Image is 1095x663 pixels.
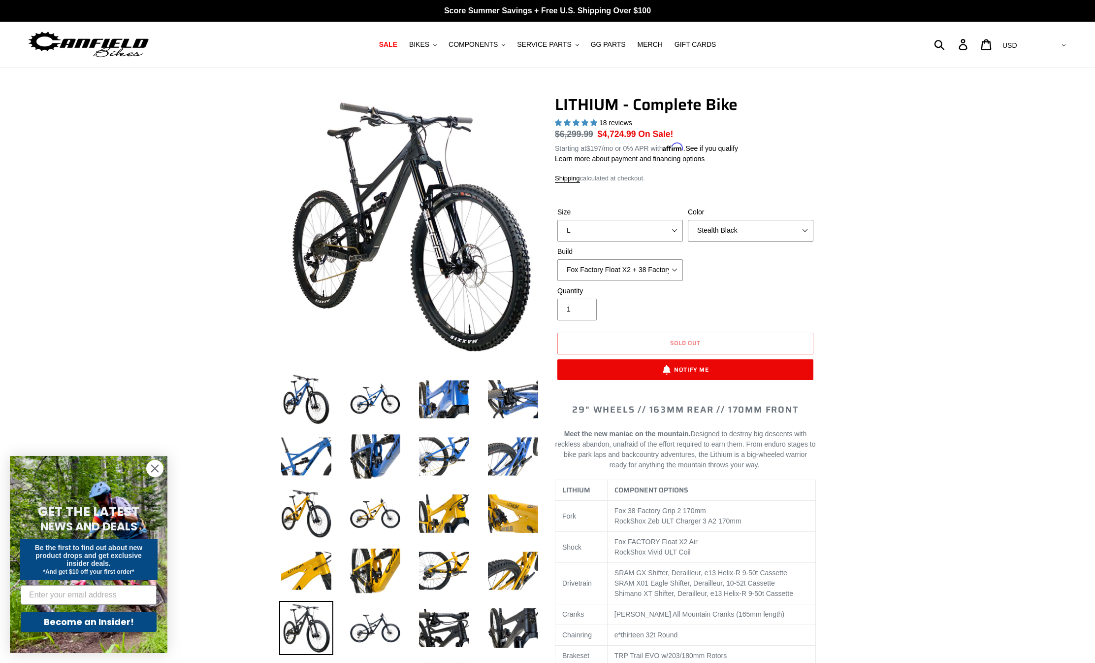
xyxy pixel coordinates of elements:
span: BIKES [409,40,429,49]
th: COMPONENT OPTIONS [607,480,815,501]
img: Load image into Gallery viewer, LITHIUM - Complete Bike [417,601,471,655]
img: Load image into Gallery viewer, LITHIUM - Complete Bike [348,372,402,426]
span: 5.00 stars [555,119,599,127]
div: calculated at checkout. [555,174,816,183]
span: $6,299.99 [555,129,593,139]
a: Shipping [555,174,580,183]
img: Load image into Gallery viewer, LITHIUM - Complete Bike [486,601,540,655]
img: Load image into Gallery viewer, LITHIUM - Complete Bike [417,372,471,426]
button: Become an Insider! [21,612,157,632]
img: Load image into Gallery viewer, LITHIUM - Complete Bike [279,429,333,484]
td: RockShox mm [607,501,815,532]
span: $197 [586,144,602,152]
span: From enduro stages to bike park laps and backcountry adventures, the Lithium is a big-wheeled war... [564,440,816,469]
td: [PERSON_NAME] All Mountain Cranks (165mm length) [607,604,815,625]
a: MERCH [633,38,668,51]
button: BIKES [404,38,442,51]
td: Fork [555,501,608,532]
img: Load image into Gallery viewer, LITHIUM - Complete Bike [486,372,540,426]
span: MERCH [638,40,663,49]
span: GIFT CARDS [675,40,716,49]
img: Load image into Gallery viewer, LITHIUM - Complete Bike [348,601,402,655]
span: Affirm [663,143,683,151]
span: *And get $10 off your first order* [43,568,134,575]
img: Canfield Bikes [27,29,150,60]
button: Sold out [557,333,813,354]
td: Shock [555,532,608,563]
img: Load image into Gallery viewer, LITHIUM - Complete Bike [486,429,540,484]
label: Quantity [557,286,683,296]
td: SRAM GX Shifter, Derailleur, e13 Helix-R 9-50t Cassette SRAM X01 Eagle Shifter, Derailleur, 10-52... [607,563,815,604]
span: SALE [379,40,397,49]
label: Build [557,246,683,257]
button: COMPONENTS [444,38,510,51]
a: GIFT CARDS [670,38,721,51]
label: Color [688,207,813,217]
a: Learn more about payment and financing options [555,155,705,163]
span: NEWS AND DEALS [40,519,137,534]
td: Cranks [555,604,608,625]
span: GG PARTS [591,40,626,49]
button: Notify Me [557,359,813,380]
input: Search [939,34,965,55]
span: . [758,461,760,469]
img: Load image into Gallery viewer, LITHIUM - Complete Bike [417,544,471,598]
span: Fox 38 Factory Grip 2 170mm [614,507,706,515]
input: Enter your email address [21,585,157,605]
td: Chainring [555,625,608,646]
td: e*thirteen 32t Round [607,625,815,646]
span: Zeb ULT Charger 3 A2 170 [648,517,730,525]
img: Load image into Gallery viewer, LITHIUM - Complete Bike [417,487,471,541]
span: 29" WHEELS // 163mm REAR // 170mm FRONT [572,403,798,417]
span: Be the first to find out about new product drops and get exclusive insider deals. [35,544,143,567]
img: Load image into Gallery viewer, LITHIUM - Complete Bike [348,487,402,541]
label: Size [557,207,683,217]
span: $4,724.99 [598,129,636,139]
b: Meet the new maniac on the mountain. [564,430,691,438]
span: Sold out [670,338,701,348]
span: GET THE LATEST [38,503,139,521]
button: Close dialog [146,460,163,477]
img: Load image into Gallery viewer, LITHIUM - Complete Bike [279,372,333,426]
p: Starting at /mo or 0% APR with . [555,141,738,154]
span: COMPONENTS [449,40,498,49]
span: Designed to destroy big descents with reckless abandon, unafraid of the effort required to earn t... [555,430,816,469]
span: On Sale! [638,128,673,140]
span: 18 reviews [599,119,632,127]
img: Load image into Gallery viewer, LITHIUM - Complete Bike [279,487,333,541]
span: SERVICE PARTS [517,40,571,49]
button: SERVICE PARTS [512,38,583,51]
a: GG PARTS [586,38,631,51]
a: See if you qualify - Learn more about Affirm Financing (opens in modal) [685,144,738,152]
img: Load image into Gallery viewer, LITHIUM - Complete Bike [417,429,471,484]
img: Load image into Gallery viewer, LITHIUM - Complete Bike [348,429,402,484]
th: LITHIUM [555,480,608,501]
img: Load image into Gallery viewer, LITHIUM - Complete Bike [348,544,402,598]
h1: LITHIUM - Complete Bike [555,95,816,114]
img: Load image into Gallery viewer, LITHIUM - Complete Bike [279,544,333,598]
a: SALE [374,38,402,51]
td: Fox FACTORY Float X2 Air RockShox Vivid ULT Coil [607,532,815,563]
img: Load image into Gallery viewer, LITHIUM - Complete Bike [486,544,540,598]
img: Load image into Gallery viewer, LITHIUM - Complete Bike [486,487,540,541]
img: Load image into Gallery viewer, LITHIUM - Complete Bike [279,601,333,655]
td: Drivetrain [555,563,608,604]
